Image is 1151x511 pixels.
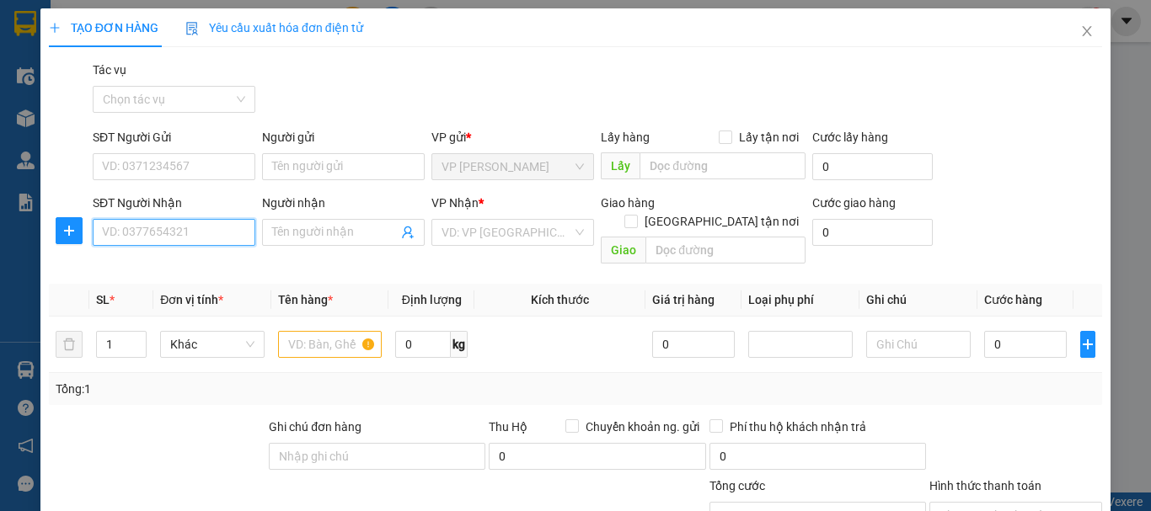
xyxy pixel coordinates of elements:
label: Cước lấy hàng [812,130,888,144]
th: Ghi chú [859,284,977,317]
span: Kích thước [531,293,589,306]
span: Lấy tận nơi [732,128,806,146]
span: Yêu cầu xuất hóa đơn điện tử [185,21,363,35]
button: plus [56,217,83,244]
label: Ghi chú đơn hàng [269,420,361,434]
span: plus [1081,338,1095,351]
span: Thu Hộ [489,420,527,434]
div: VP gửi [431,128,594,146]
input: Ghi Chú [866,331,971,358]
span: Giao hàng [601,196,655,210]
img: icon [185,22,199,35]
input: VD: Bàn, Ghế [278,331,383,358]
input: Ghi chú đơn hàng [269,443,485,470]
span: Tên hàng [278,293,333,306]
label: Cước giao hàng [812,196,896,210]
button: plus [1080,331,1095,358]
button: Close [1063,8,1111,56]
span: Lấy hàng [601,130,650,144]
span: Chuyển khoản ng. gửi [579,418,706,436]
span: Tổng cước [709,479,765,492]
span: Định lượng [402,293,462,306]
div: Tổng: 1 [56,380,446,398]
div: SĐT Người Nhận [93,194,255,212]
div: SĐT Người Gửi [93,128,255,146]
span: plus [56,224,82,237]
label: Hình thức thanh toán [929,479,1041,492]
input: Dọc đường [645,237,806,263]
span: Khác [170,332,254,357]
input: Cước giao hàng [812,219,933,246]
span: VP Ngọc Hồi [442,154,584,179]
span: Lấy [601,152,640,179]
input: Cước lấy hàng [812,153,933,180]
th: Loại phụ phí [741,284,859,317]
div: Người nhận [262,194,425,212]
label: Tác vụ [93,63,126,77]
input: Dọc đường [640,152,806,179]
span: user-add [401,226,415,239]
div: Người gửi [262,128,425,146]
button: delete [56,331,83,358]
span: kg [451,331,468,358]
span: TẠO ĐƠN HÀNG [49,21,158,35]
span: Giao [601,237,645,263]
span: [GEOGRAPHIC_DATA] tận nơi [638,212,806,231]
input: 0 [652,331,735,358]
span: SL [96,293,110,306]
span: Cước hàng [984,293,1042,306]
span: plus [49,22,61,34]
span: close [1080,24,1094,38]
span: Giá trị hàng [652,293,715,306]
span: VP Nhận [431,196,479,210]
span: Phí thu hộ khách nhận trả [723,418,873,436]
span: Đơn vị tính [160,293,223,306]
